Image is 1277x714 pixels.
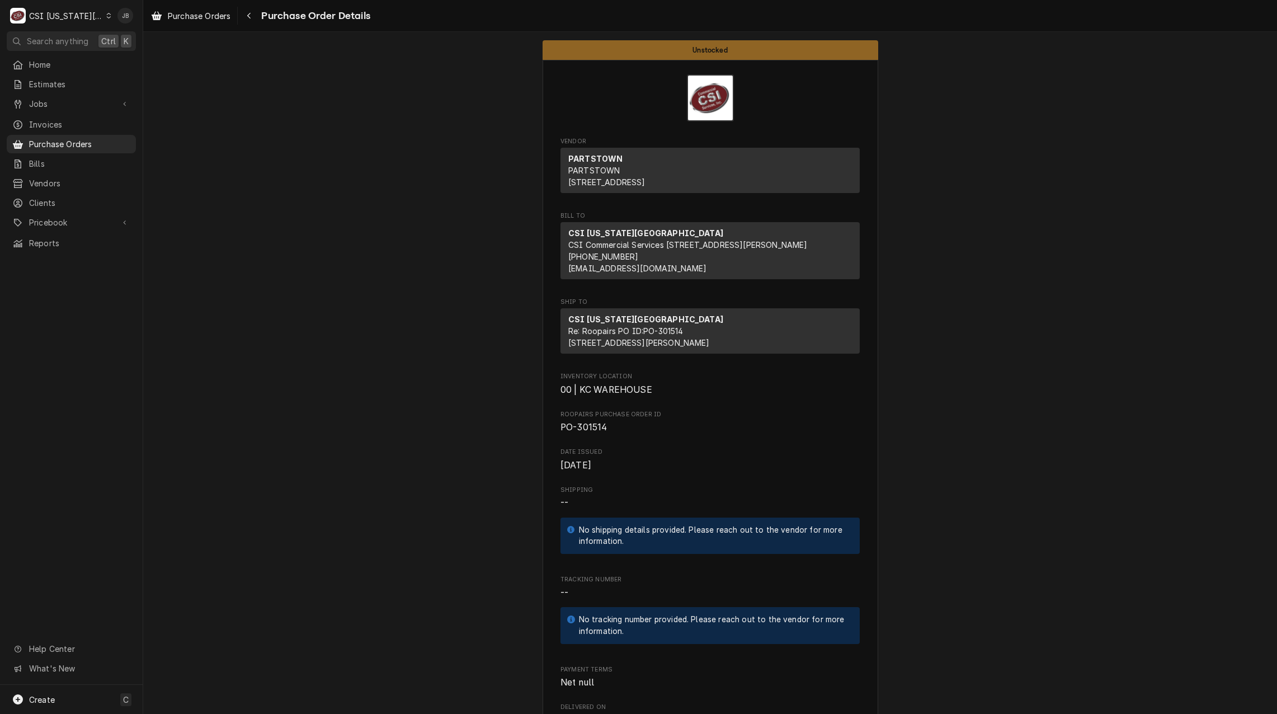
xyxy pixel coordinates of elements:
span: Ship To [560,298,860,307]
div: Ship To [560,308,860,354]
span: Ctrl [101,35,116,47]
strong: CSI [US_STATE][GEOGRAPHIC_DATA] [568,228,723,238]
span: Delivered On [560,703,860,712]
div: No tracking number provided. Please reach out to the vendor for more information. [579,614,849,637]
span: Vendor [560,137,860,146]
span: Help Center [29,643,129,655]
div: Shipping [560,486,860,562]
span: [DATE] [560,460,591,471]
span: Purchase Orders [29,138,130,150]
span: C [123,694,129,706]
span: Inventory Location [560,372,860,381]
a: Vendors [7,174,136,192]
span: Bill To [560,212,860,220]
div: Vendor [560,148,860,193]
span: Estimates [29,78,130,90]
span: Clients [29,197,130,209]
span: CSI Commercial Services [STREET_ADDRESS][PERSON_NAME] [568,240,807,250]
strong: CSI [US_STATE][GEOGRAPHIC_DATA] [568,314,723,324]
div: Vendor [560,148,860,198]
a: Go to Pricebook [7,213,136,232]
span: Purchase Order Details [258,8,370,24]
span: Roopairs Purchase Order ID [560,421,860,434]
span: Date Issued [560,448,860,457]
a: Go to Jobs [7,95,136,113]
div: Roopairs Purchase Order ID [560,410,860,434]
span: Create [29,695,55,704]
span: 00 | KC WAREHOUSE [560,384,652,395]
div: Joshua Bennett's Avatar [117,8,133,24]
span: -- [560,497,568,508]
span: Inventory Location [560,383,860,397]
a: Reports [7,234,136,252]
div: JB [117,8,133,24]
span: PO-301514 [560,422,607,433]
div: Bill To [560,222,860,284]
span: Vendors [29,177,130,189]
div: CSI [US_STATE][GEOGRAPHIC_DATA] [29,10,103,22]
a: Invoices [7,115,136,134]
span: Invoices [29,119,130,130]
div: Purchase Order Vendor [560,137,860,198]
span: Jobs [29,98,114,110]
span: Unstocked [692,46,727,54]
span: Net null [560,677,594,688]
strong: PARTSTOWN [568,154,623,163]
span: Tracking Number [560,575,860,584]
span: -- [560,588,568,598]
span: Search anything [27,35,88,47]
div: Status [543,40,878,60]
a: [PHONE_NUMBER] [568,252,638,261]
div: Ship To [560,308,860,358]
span: PARTSTOWN [STREET_ADDRESS] [568,166,645,187]
img: Logo [687,74,734,121]
span: What's New [29,663,129,674]
a: Purchase Orders [147,7,235,25]
span: [STREET_ADDRESS][PERSON_NAME] [568,338,710,347]
span: Payment Terms [560,665,860,674]
span: Payment Terms [560,676,860,689]
span: Re: Roopairs PO ID: PO-301514 [568,326,684,336]
a: Go to Help Center [7,640,136,658]
div: Date Issued [560,448,860,472]
span: Home [29,59,130,71]
span: Shipping [560,486,860,495]
div: Purchase Order Bill To [560,212,860,284]
a: Purchase Orders [7,135,136,153]
span: Bills [29,158,130,170]
span: Roopairs Purchase Order ID [560,410,860,419]
span: Date Issued [560,459,860,472]
div: CSI Kansas City's Avatar [10,8,26,24]
span: Tracking Number [560,586,860,652]
div: Tracking Number [560,575,860,651]
div: C [10,8,26,24]
a: Home [7,55,136,74]
span: Reports [29,237,130,249]
button: Search anythingCtrlK [7,31,136,51]
button: Navigate back [240,7,258,25]
span: Shipping [560,496,860,562]
div: Purchase Order Ship To [560,298,860,359]
div: No shipping details provided. Please reach out to the vendor for more information. [579,524,849,547]
a: Clients [7,194,136,212]
div: Inventory Location [560,372,860,396]
div: Bill To [560,222,860,279]
a: Estimates [7,75,136,93]
a: [EMAIL_ADDRESS][DOMAIN_NAME] [568,264,706,273]
span: K [124,35,129,47]
span: Purchase Orders [168,10,230,22]
a: Go to What's New [7,659,136,678]
a: Bills [7,154,136,173]
span: Pricebook [29,217,114,228]
div: Payment Terms [560,665,860,689]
